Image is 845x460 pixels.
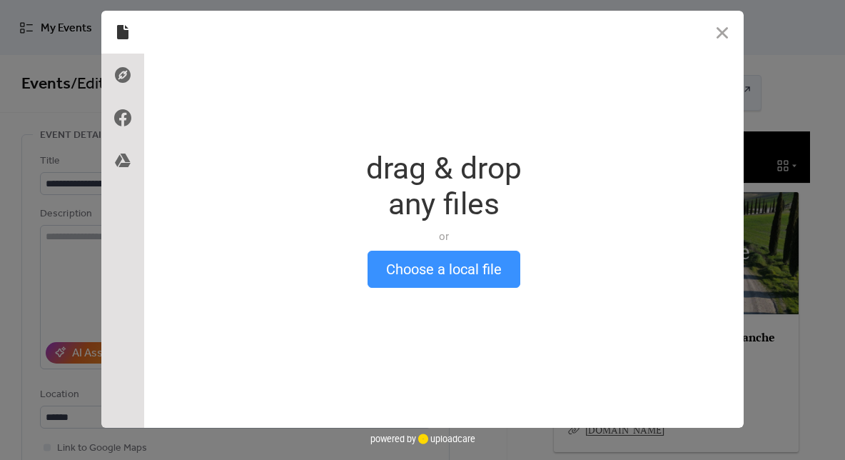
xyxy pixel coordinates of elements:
[101,11,144,54] div: Local Files
[416,434,475,444] a: uploadcare
[366,151,522,222] div: drag & drop any files
[101,96,144,139] div: Facebook
[101,139,144,182] div: Google Drive
[370,428,475,449] div: powered by
[368,251,520,288] button: Choose a local file
[366,229,522,244] div: or
[101,54,144,96] div: Direct Link
[701,11,744,54] button: Close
